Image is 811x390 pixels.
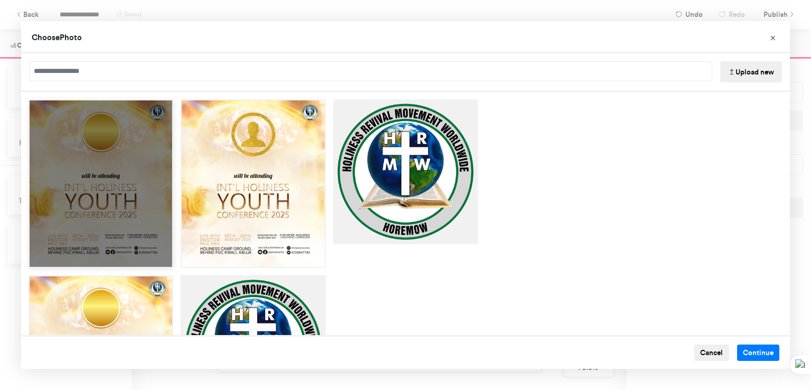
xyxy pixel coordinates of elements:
iframe: Drift Widget Chat Controller [758,337,798,377]
span: Choose Photo [32,32,82,42]
button: Cancel [694,345,729,361]
div: Choose Image [21,21,790,369]
button: Upload new [720,61,782,82]
button: Continue [737,345,780,361]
